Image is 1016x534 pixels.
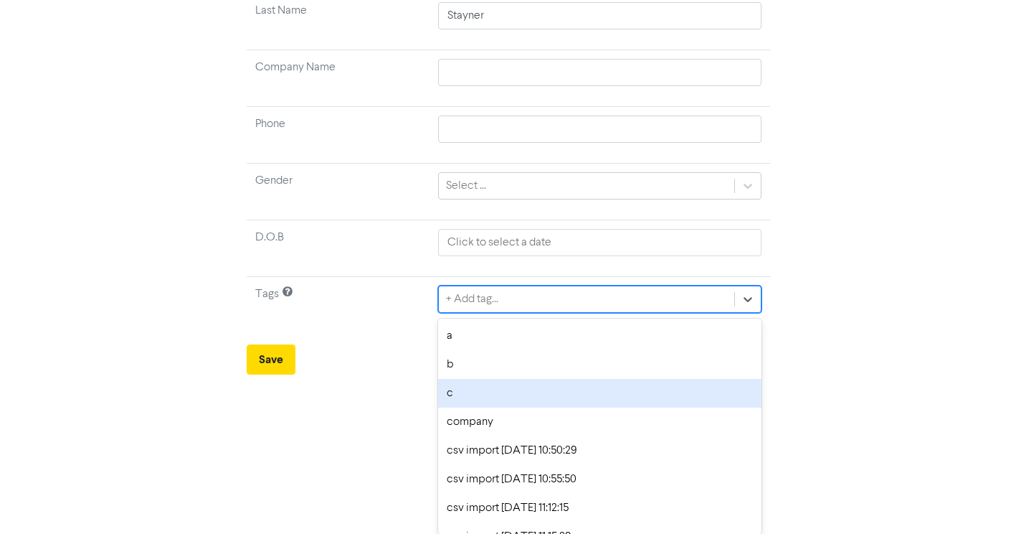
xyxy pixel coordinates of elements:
td: Gender [247,164,430,220]
div: a [438,322,761,350]
div: c [438,379,761,408]
div: company [438,408,761,436]
button: Save [247,345,295,375]
div: csv import [DATE] 11:12:15 [438,494,761,523]
td: Phone [247,107,430,164]
td: Company Name [247,50,430,107]
td: D.O.B [247,220,430,277]
td: Tags [247,277,430,334]
div: + Add tag... [446,291,498,308]
div: csv import [DATE] 10:55:50 [438,465,761,494]
iframe: Chat Widget [944,465,1016,534]
div: Select ... [446,177,486,195]
div: b [438,350,761,379]
div: csv import [DATE] 10:50:29 [438,436,761,465]
input: Click to select a date [438,229,761,256]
